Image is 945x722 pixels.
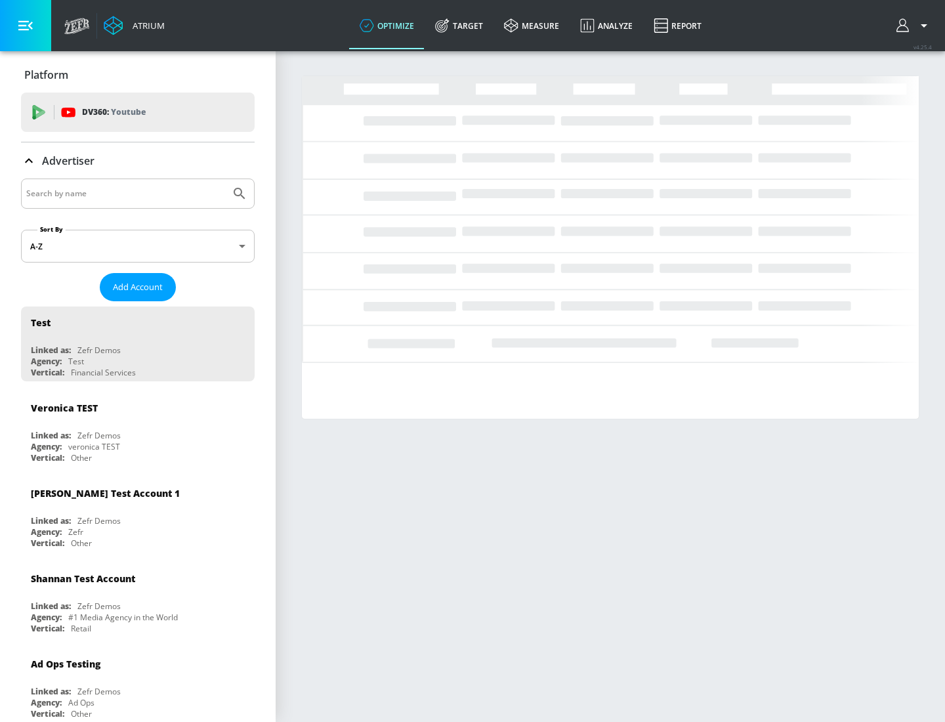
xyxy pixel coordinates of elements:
[82,105,146,119] p: DV360:
[77,430,121,441] div: Zefr Demos
[31,658,100,670] div: Ad Ops Testing
[68,356,84,367] div: Test
[21,93,255,132] div: DV360: Youtube
[68,697,94,708] div: Ad Ops
[31,612,62,623] div: Agency:
[104,16,165,35] a: Atrium
[31,708,64,719] div: Vertical:
[68,612,178,623] div: #1 Media Agency in the World
[31,601,71,612] div: Linked as:
[21,477,255,552] div: [PERSON_NAME] Test Account 1Linked as:Zefr DemosAgency:ZefrVertical:Other
[643,2,712,49] a: Report
[111,105,146,119] p: Youtube
[31,345,71,356] div: Linked as:
[21,230,255,263] div: A-Z
[31,402,98,414] div: Veronica TEST
[31,526,62,538] div: Agency:
[71,538,92,549] div: Other
[31,686,71,697] div: Linked as:
[77,601,121,612] div: Zefr Demos
[77,345,121,356] div: Zefr Demos
[31,430,71,441] div: Linked as:
[31,697,62,708] div: Agency:
[21,392,255,467] div: Veronica TESTLinked as:Zefr DemosAgency:veronica TESTVertical:Other
[24,68,68,82] p: Platform
[71,623,91,634] div: Retail
[31,367,64,378] div: Vertical:
[21,56,255,93] div: Platform
[71,452,92,463] div: Other
[570,2,643,49] a: Analyze
[913,43,932,51] span: v 4.25.4
[42,154,94,168] p: Advertiser
[31,441,62,452] div: Agency:
[21,563,255,637] div: Shannan Test AccountLinked as:Zefr DemosAgency:#1 Media Agency in the WorldVertical:Retail
[127,20,165,32] div: Atrium
[100,273,176,301] button: Add Account
[425,2,493,49] a: Target
[71,367,136,378] div: Financial Services
[31,538,64,549] div: Vertical:
[21,307,255,381] div: TestLinked as:Zefr DemosAgency:TestVertical:Financial Services
[31,452,64,463] div: Vertical:
[68,441,120,452] div: veronica TEST
[37,225,66,234] label: Sort By
[68,526,83,538] div: Zefr
[113,280,163,295] span: Add Account
[21,142,255,179] div: Advertiser
[77,686,121,697] div: Zefr Demos
[493,2,570,49] a: measure
[71,708,92,719] div: Other
[31,623,64,634] div: Vertical:
[31,316,51,329] div: Test
[31,515,71,526] div: Linked as:
[31,572,135,585] div: Shannan Test Account
[31,356,62,367] div: Agency:
[26,185,225,202] input: Search by name
[31,487,180,499] div: [PERSON_NAME] Test Account 1
[349,2,425,49] a: optimize
[77,515,121,526] div: Zefr Demos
